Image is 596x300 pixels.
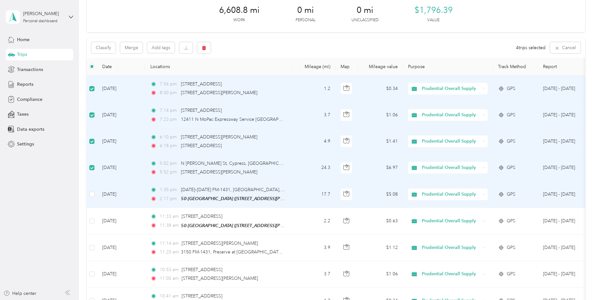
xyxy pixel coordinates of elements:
[358,128,403,155] td: $1.41
[507,85,515,92] span: GPS
[550,42,581,53] button: Cancel
[145,58,293,75] th: Locations
[160,222,178,229] span: 11:38 am
[219,5,260,15] span: 6,608.8 mi
[181,223,314,228] span: 50-[GEOGRAPHIC_DATA] ([STREET_ADDRESS][PERSON_NAME])
[516,44,546,51] span: 4 trips selected
[17,96,42,103] span: Compliance
[17,36,30,43] span: Home
[160,275,179,282] span: 11:00 am
[160,240,179,247] span: 11:14 am
[160,249,178,256] span: 11:20 am
[507,164,515,171] span: GPS
[160,160,178,167] span: 5:02 pm
[181,134,257,140] span: [STREET_ADDRESS][PERSON_NAME]
[507,217,515,225] span: GPS
[4,290,36,297] button: Help center
[17,126,44,133] span: Data exports
[23,19,58,23] div: Personal dashboard
[422,111,481,119] span: Prudential Overall Supply
[160,266,179,273] span: 10:53 am
[160,81,178,88] span: 7:54 pm
[293,235,335,261] td: 3.9
[181,187,328,192] span: [DATE]–[DATE] FM-1431, [GEOGRAPHIC_DATA], [GEOGRAPHIC_DATA]
[507,138,515,145] span: GPS
[507,244,515,251] span: GPS
[97,58,145,75] th: Date
[493,58,538,75] th: Track Method
[17,66,43,73] span: Transactions
[17,51,27,58] span: Trips
[97,155,145,181] td: [DATE]
[160,293,179,300] span: 10:41 am
[160,89,178,96] span: 8:00 pm
[358,208,403,234] td: $0.63
[91,42,116,53] button: Classify
[293,102,335,128] td: 3.7
[182,214,222,219] span: [STREET_ADDRESS]
[181,81,222,87] span: [STREET_ADDRESS]
[233,17,245,23] p: Work
[296,17,316,23] p: Personal
[17,111,29,118] span: Taxes
[181,117,351,122] span: 12411 N MoPac Expressway Service [GEOGRAPHIC_DATA], [GEOGRAPHIC_DATA]
[97,75,145,102] td: [DATE]
[160,107,178,114] span: 7:14 pm
[181,196,314,201] span: 50-[GEOGRAPHIC_DATA] ([STREET_ADDRESS][PERSON_NAME])
[293,181,335,208] td: 17.7
[422,85,481,92] span: Prudential Overall Supply
[181,143,222,148] span: [STREET_ADDRESS]
[357,5,373,15] span: 0 mi
[160,142,178,149] span: 6:18 pm
[358,155,403,181] td: $6.97
[293,75,335,102] td: 1.2
[358,102,403,128] td: $1.06
[293,128,335,155] td: 4.9
[358,235,403,261] td: $1.12
[182,293,222,299] span: [STREET_ADDRESS]
[351,17,378,23] p: Unclassified
[147,42,175,53] button: Add tags
[422,164,481,171] span: Prudential Overall Supply
[182,267,222,272] span: [STREET_ADDRESS]
[422,244,481,251] span: Prudential Overall Supply
[181,169,257,175] span: [STREET_ADDRESS][PERSON_NAME]
[160,116,178,123] span: 7:23 pm
[160,213,179,220] span: 11:33 am
[507,191,515,198] span: GPS
[120,42,143,53] button: Merge
[335,58,358,75] th: Map
[182,241,258,246] span: [STREET_ADDRESS][PERSON_NAME]
[293,261,335,287] td: 3.7
[358,75,403,102] td: $0.34
[160,195,178,202] span: 2:17 pm
[293,58,335,75] th: Mileage (mi)
[182,276,258,281] span: [STREET_ADDRESS][PERSON_NAME]
[160,169,178,176] span: 5:52 pm
[97,235,145,261] td: [DATE]
[422,217,481,225] span: Prudential Overall Supply
[422,270,481,278] span: Prudential Overall Supply
[403,58,493,75] th: Purpose
[358,261,403,287] td: $1.06
[507,270,515,278] span: GPS
[293,155,335,181] td: 24.3
[17,81,33,88] span: Reports
[181,249,380,255] span: 3150 FM-1431, Preserve at [GEOGRAPHIC_DATA], [GEOGRAPHIC_DATA], [GEOGRAPHIC_DATA]
[97,128,145,155] td: [DATE]
[17,141,34,147] span: Settings
[507,111,515,119] span: GPS
[422,191,481,198] span: Prudential Overall Supply
[181,161,343,166] span: N [PERSON_NAME] St, Cypress, [GEOGRAPHIC_DATA], [GEOGRAPHIC_DATA]
[181,90,257,95] span: [STREET_ADDRESS][PERSON_NAME]
[160,134,178,141] span: 6:10 pm
[414,5,453,15] span: $1,796.39
[97,208,145,234] td: [DATE]
[560,264,596,300] iframe: Everlance-gr Chat Button Frame
[160,186,178,193] span: 1:35 pm
[293,208,335,234] td: 2.2
[181,108,222,113] span: [STREET_ADDRESS]
[358,181,403,208] td: $5.08
[97,102,145,128] td: [DATE]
